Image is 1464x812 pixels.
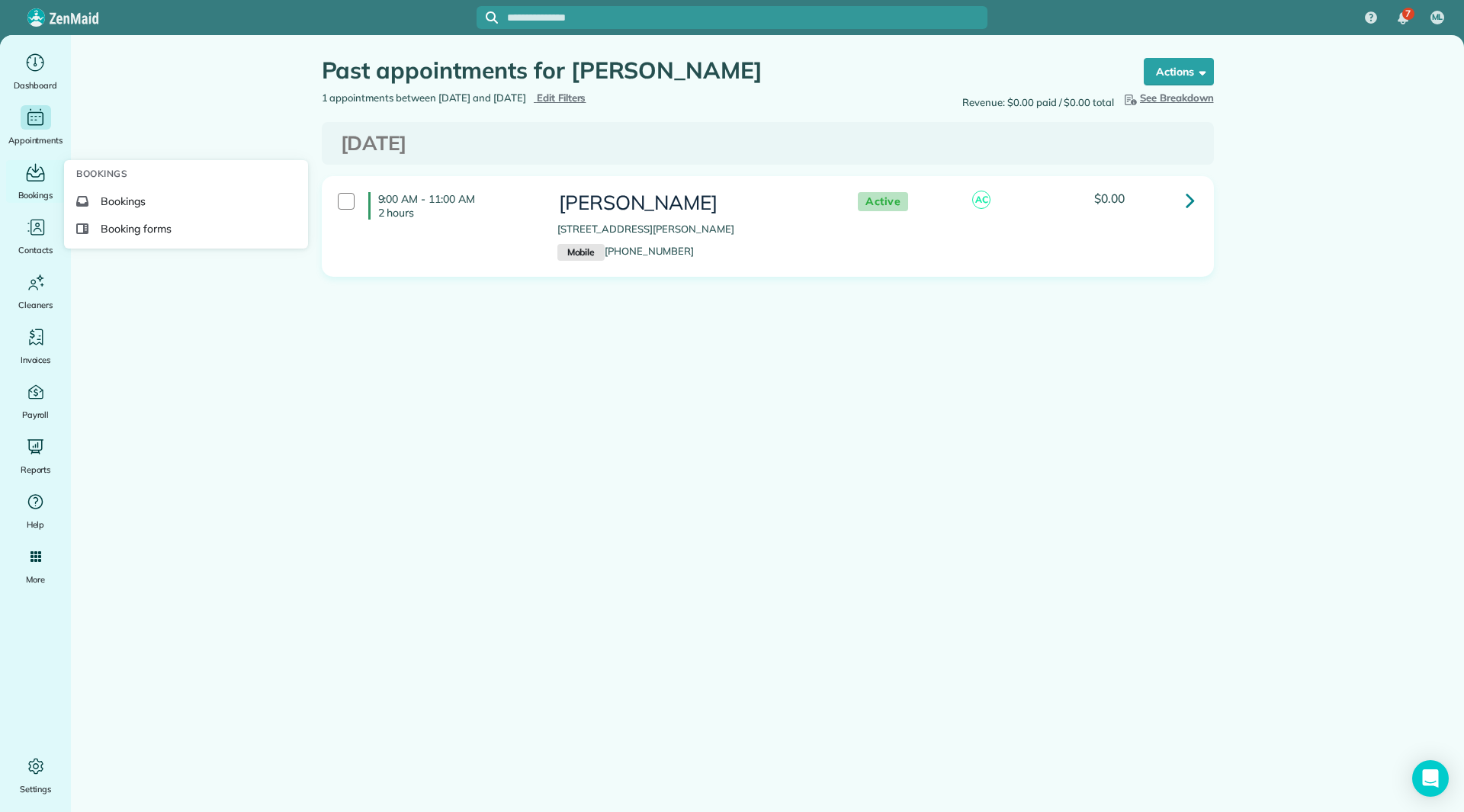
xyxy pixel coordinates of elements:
[18,297,53,313] span: Cleaners
[310,91,768,106] div: 1 appointments between [DATE] and [DATE]
[70,215,302,242] a: Booking forms
[6,160,65,203] a: Bookings
[322,58,1115,83] h1: Past appointments for [PERSON_NAME]
[20,782,52,797] span: Settings
[6,325,65,367] a: Invoices
[378,206,535,220] p: 2 hours
[18,242,53,258] span: Contacts
[557,245,694,257] a: Mobile[PHONE_NUMBER]
[477,11,498,24] button: Focus search
[22,407,50,422] span: Payroll
[6,270,65,313] a: Cleaners
[537,91,586,104] span: Edit Filters
[1432,11,1443,24] span: ML
[6,754,65,797] a: Settings
[1387,2,1419,35] div: 7 unread notifications
[1412,760,1449,797] div: Open Intercom Messenger
[486,11,498,24] svg: Focus search
[70,188,302,215] a: Bookings
[1144,58,1214,85] button: Actions
[6,50,65,93] a: Dashboard
[8,133,63,148] span: Appointments
[18,188,53,203] span: Bookings
[21,462,51,477] span: Reports
[6,105,65,148] a: Appointments
[1405,8,1411,20] span: 7
[101,194,146,209] span: Bookings
[341,133,1195,155] h3: [DATE]
[972,191,990,209] span: AC
[1094,191,1125,206] span: $0.00
[14,78,57,93] span: Dashboard
[6,489,65,532] a: Help
[6,380,65,422] a: Payroll
[1122,91,1214,106] button: See Breakdown
[557,222,827,237] p: [STREET_ADDRESS][PERSON_NAME]
[368,192,535,220] h4: 9:00 AM - 11:00 AM
[962,95,1114,111] span: Revenue: $0.00 paid / $0.00 total
[27,517,45,532] span: Help
[101,221,172,236] span: Booking forms
[557,192,827,214] h3: [PERSON_NAME]
[534,91,586,104] a: Edit Filters
[21,352,51,367] span: Invoices
[858,192,908,211] span: Active
[6,215,65,258] a: Contacts
[26,572,45,587] span: More
[6,435,65,477] a: Reports
[557,244,605,261] small: Mobile
[76,166,127,181] span: Bookings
